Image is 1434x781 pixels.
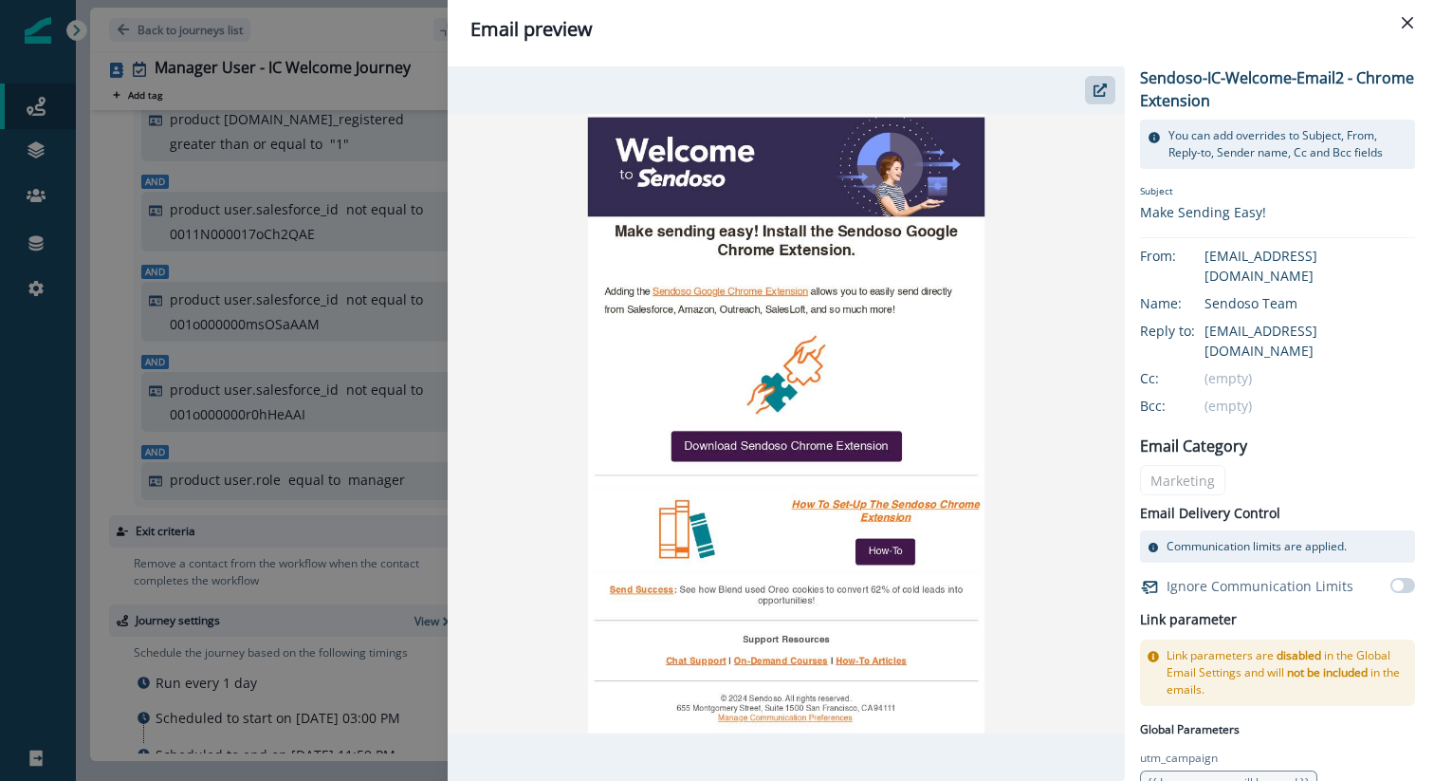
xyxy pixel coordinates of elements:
span: not be included [1287,664,1368,680]
h2: Link parameter [1140,608,1237,632]
div: (empty) [1204,396,1415,416]
p: You can add overrides to Subject, From, Reply-to, Sender name, Cc and Bcc fields [1168,127,1407,161]
img: email asset unavailable [448,114,1125,733]
div: Reply to: [1140,321,1235,341]
div: Name: [1140,293,1235,313]
p: utm_campaign [1140,750,1218,767]
div: Sendoso Team [1204,293,1415,313]
p: Subject [1140,184,1266,202]
p: Global Parameters [1140,717,1240,738]
div: From: [1140,246,1235,266]
div: Email preview [470,15,1411,44]
div: Make Sending Easy! [1140,202,1266,222]
span: disabled [1277,647,1321,663]
div: Bcc: [1140,396,1235,416]
div: Cc: [1140,368,1235,388]
button: Close [1392,8,1423,38]
p: Sendoso-IC-Welcome-Email2 - Chrome Extension [1140,66,1415,112]
div: [EMAIL_ADDRESS][DOMAIN_NAME] [1204,246,1415,286]
div: [EMAIL_ADDRESS][DOMAIN_NAME] [1204,321,1415,361]
p: Link parameters are in the Global Email Settings and will in the emails. [1167,647,1407,698]
div: (empty) [1204,368,1415,388]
